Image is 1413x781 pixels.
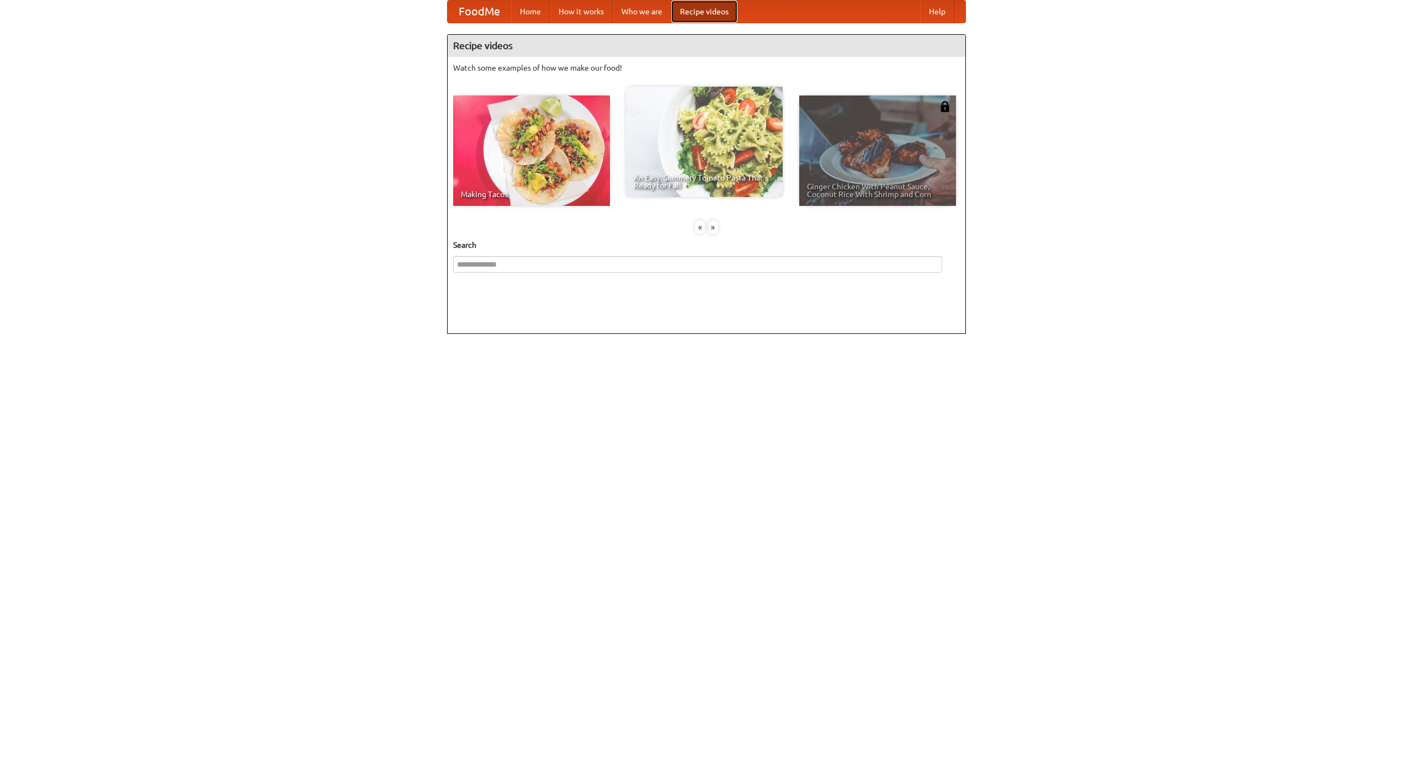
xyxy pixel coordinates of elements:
img: 483408.png [939,101,950,112]
div: « [695,220,705,234]
a: How it works [550,1,613,23]
a: Making Tacos [453,95,610,206]
a: Recipe videos [671,1,737,23]
div: » [708,220,718,234]
a: Who we are [613,1,671,23]
h4: Recipe videos [448,35,965,57]
h5: Search [453,240,960,251]
span: An Easy, Summery Tomato Pasta That's Ready for Fall [634,174,775,189]
a: Help [920,1,954,23]
a: An Easy, Summery Tomato Pasta That's Ready for Fall [626,87,783,197]
a: FoodMe [448,1,511,23]
span: Making Tacos [461,190,602,198]
p: Watch some examples of how we make our food! [453,62,960,73]
a: Home [511,1,550,23]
